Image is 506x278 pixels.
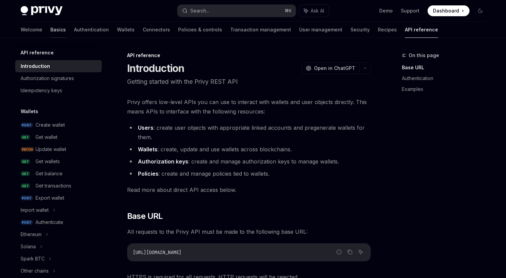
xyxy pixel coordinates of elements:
[433,7,459,14] span: Dashboard
[21,196,33,201] span: POST
[35,133,57,141] div: Get wallet
[314,65,355,72] span: Open in ChatGPT
[127,211,163,222] span: Base URL
[15,143,102,155] a: PATCHUpdate wallet
[402,84,491,95] a: Examples
[351,22,370,38] a: Security
[190,7,209,15] div: Search...
[405,22,438,38] a: API reference
[127,227,371,236] span: All requests to the Privy API must be made to the following base URL:
[21,220,33,225] span: POST
[356,248,365,256] button: Ask AI
[138,158,188,165] strong: Authorization keys
[402,62,491,73] a: Base URL
[21,147,34,152] span: PATCH
[15,155,102,168] a: GETGet wallets
[21,123,33,128] span: POST
[21,135,30,140] span: GET
[21,62,50,70] div: Introduction
[21,243,36,251] div: Solana
[335,248,343,256] button: Report incorrect code
[35,170,63,178] div: Get balance
[127,157,371,166] li: : create and manage authorization keys to manage wallets.
[345,248,354,256] button: Copy the contents from the code block
[127,145,371,154] li: : create, update and use wallets across blockchains.
[21,74,74,82] div: Authorization signatures
[21,183,30,188] span: GET
[21,267,49,275] div: Other chains
[127,123,371,142] li: : create user objects with appropriate linked accounts and pregenerate wallets for them.
[21,22,42,38] a: Welcome
[138,124,153,131] strong: Users
[475,5,486,16] button: Toggle dark mode
[35,157,60,166] div: Get wallets
[117,22,135,38] a: Wallets
[311,7,324,14] span: Ask AI
[21,230,42,238] div: Ethereum
[285,8,292,14] span: ⌘ K
[15,192,102,204] a: POSTExport wallet
[127,52,371,59] div: API reference
[15,216,102,228] a: POSTAuthenticate
[428,5,469,16] a: Dashboard
[401,7,419,14] a: Support
[15,119,102,131] a: POSTCreate wallet
[15,60,102,72] a: Introduction
[177,5,296,17] button: Search...⌘K
[138,170,159,177] strong: Policies
[379,7,393,14] a: Demo
[143,22,170,38] a: Connectors
[299,5,329,17] button: Ask AI
[21,206,49,214] div: Import wallet
[230,22,291,38] a: Transaction management
[127,62,185,74] h1: Introduction
[35,194,64,202] div: Export wallet
[21,107,38,116] h5: Wallets
[15,72,102,84] a: Authorization signatures
[35,218,63,226] div: Authenticate
[138,146,158,153] strong: Wallets
[74,22,109,38] a: Authentication
[21,49,54,57] h5: API reference
[21,159,30,164] span: GET
[21,255,45,263] div: Spark BTC
[127,185,371,195] span: Read more about direct API access below.
[127,169,371,178] li: : create and manage policies tied to wallets.
[50,22,66,38] a: Basics
[178,22,222,38] a: Policies & controls
[21,171,30,176] span: GET
[35,182,71,190] div: Get transactions
[15,180,102,192] a: GETGet transactions
[15,168,102,180] a: GETGet balance
[299,22,342,38] a: User management
[35,145,66,153] div: Update wallet
[15,131,102,143] a: GETGet wallet
[133,249,182,255] span: [URL][DOMAIN_NAME]
[21,86,62,95] div: Idempotency keys
[302,62,359,74] button: Open in ChatGPT
[127,77,371,86] p: Getting started with the Privy REST API
[127,97,371,116] span: Privy offers low-level APIs you can use to interact with wallets and user objects directly. This ...
[402,73,491,84] a: Authentication
[378,22,397,38] a: Recipes
[409,51,439,59] span: On this page
[15,84,102,97] a: Idempotency keys
[35,121,65,129] div: Create wallet
[21,6,63,16] img: dark logo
